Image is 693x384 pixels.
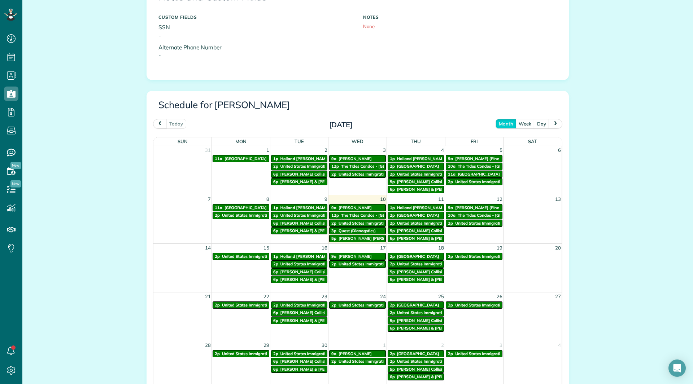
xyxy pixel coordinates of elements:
[339,221,401,226] span: United States Immigration Office
[273,205,278,210] span: 1p
[397,254,439,259] span: [GEOGRAPHIC_DATA]
[390,254,395,259] span: 2p
[321,292,328,301] span: 23
[499,341,503,349] span: 3
[273,359,278,364] span: 6p
[382,341,387,349] span: 1
[273,179,278,184] span: 6p
[329,220,386,227] a: 2p United States Immigration Office
[448,179,453,184] span: 2p
[390,351,395,356] span: 2p
[273,228,278,233] span: 6p
[263,341,270,349] span: 29
[331,156,336,161] span: 9a
[215,303,220,308] span: 2p
[455,254,517,259] span: United States Immigration Office
[390,269,395,274] span: 5p
[222,254,284,259] span: United States Immigration Office
[388,301,444,309] a: 2p [GEOGRAPHIC_DATA]
[321,341,328,349] span: 30
[437,292,445,301] span: 25
[331,228,336,233] span: 3p
[448,205,453,210] span: 9a
[158,23,352,40] p: SSN -
[455,351,517,356] span: United States Immigration Office
[271,317,328,324] a: 6p [PERSON_NAME] & [PERSON_NAME] (Unity Corp (Senator [PERSON_NAME] [GEOGRAPHIC_DATA]))
[458,172,500,177] span: [GEOGRAPHIC_DATA]
[397,236,588,241] span: [PERSON_NAME] & [PERSON_NAME] (Unity Corp (Senator [PERSON_NAME] [GEOGRAPHIC_DATA]))
[339,359,401,364] span: United States Immigration Office
[549,119,562,129] button: next
[321,244,328,252] span: 16
[10,162,21,169] span: New
[554,244,562,252] span: 20
[215,213,220,218] span: 2p
[280,367,472,372] span: [PERSON_NAME] & [PERSON_NAME] (Unity Corp (Senator [PERSON_NAME] [GEOGRAPHIC_DATA]))
[496,195,503,203] span: 12
[339,303,401,308] span: United States Immigration Office
[448,172,456,177] span: 11a
[273,351,278,356] span: 2p
[204,341,212,349] span: 28
[388,155,444,162] a: 1p Holland [PERSON_NAME] Clubhouse
[388,317,444,324] a: 5p [PERSON_NAME] Collision Center - [GEOGRAPHIC_DATA]
[388,220,444,227] a: 2p United States Immigration Office
[273,367,278,372] span: 6p
[339,156,372,161] span: [PERSON_NAME]
[397,351,439,356] span: [GEOGRAPHIC_DATA]
[273,269,278,274] span: 6p
[331,303,336,308] span: 2p
[280,359,390,364] span: [PERSON_NAME] Collision Center - [GEOGRAPHIC_DATA]
[158,43,352,60] p: Alternate Phone Number -
[397,164,439,169] span: [GEOGRAPHIC_DATA]
[213,204,269,211] a: 11a [GEOGRAPHIC_DATA]
[331,254,336,259] span: 9a
[446,350,502,357] a: 2p United States Immigration Office
[388,366,444,373] a: 5p [PERSON_NAME] Collision Center - [GEOGRAPHIC_DATA]
[271,212,328,219] a: 2p United States Immigration Office
[390,213,395,218] span: 2p
[207,195,212,203] span: 7
[397,179,506,184] span: [PERSON_NAME] Collision Center - [GEOGRAPHIC_DATA]
[471,138,478,144] span: Fri
[329,235,386,242] a: 5p [PERSON_NAME] [PERSON_NAME] Financial
[397,221,459,226] span: United States Immigration Office
[397,228,506,233] span: [PERSON_NAME] Collision Center - [GEOGRAPHIC_DATA]
[331,359,336,364] span: 2p
[446,212,502,219] a: 10a The Tides Condos - [GEOGRAPHIC_DATA]
[329,155,386,162] a: 9a [PERSON_NAME]
[329,358,386,365] a: 2p United States Immigration Office
[388,163,444,170] a: 2p [GEOGRAPHIC_DATA]
[390,326,395,331] span: 6p
[390,236,395,241] span: 6p
[213,253,269,260] a: 2p United States Immigration Office
[388,309,444,316] a: 2p United States Immigration Office
[363,23,375,29] span: None
[397,172,459,177] span: United States Immigration Office
[352,138,363,144] span: Wed
[448,213,456,218] span: 10a
[331,236,336,241] span: 5p
[437,244,445,252] span: 18
[324,195,328,203] span: 9
[235,138,247,144] span: Mon
[280,318,472,323] span: [PERSON_NAME] & [PERSON_NAME] (Unity Corp (Senator [PERSON_NAME] [GEOGRAPHIC_DATA]))
[271,350,328,357] a: 2p United States Immigration Office
[446,253,502,260] a: 2p United States Immigration Office
[390,277,395,282] span: 6p
[388,325,444,332] a: 6p [PERSON_NAME] & [PERSON_NAME] (Unity Corp (Senator [PERSON_NAME] [GEOGRAPHIC_DATA]))
[222,303,284,308] span: United States Immigration Office
[397,156,467,161] span: Holland [PERSON_NAME] Clubhouse
[390,221,395,226] span: 2p
[388,186,444,193] a: 6p [PERSON_NAME] & [PERSON_NAME] (Unity Corp (Senator [PERSON_NAME] [GEOGRAPHIC_DATA]))
[388,350,444,357] a: 2p [GEOGRAPHIC_DATA]
[388,253,444,260] a: 2p [GEOGRAPHIC_DATA]
[271,301,328,309] a: 2p United States Immigration Office
[557,341,562,349] span: 4
[390,310,395,315] span: 2p
[280,213,343,218] span: United States Immigration Office
[329,350,386,357] a: 9a [PERSON_NAME]
[280,269,390,274] span: [PERSON_NAME] Collision Center - [GEOGRAPHIC_DATA]
[397,367,506,372] span: [PERSON_NAME] Collision Center - [GEOGRAPHIC_DATA]
[397,326,588,331] span: [PERSON_NAME] & [PERSON_NAME] (Unity Corp (Senator [PERSON_NAME] [GEOGRAPHIC_DATA]))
